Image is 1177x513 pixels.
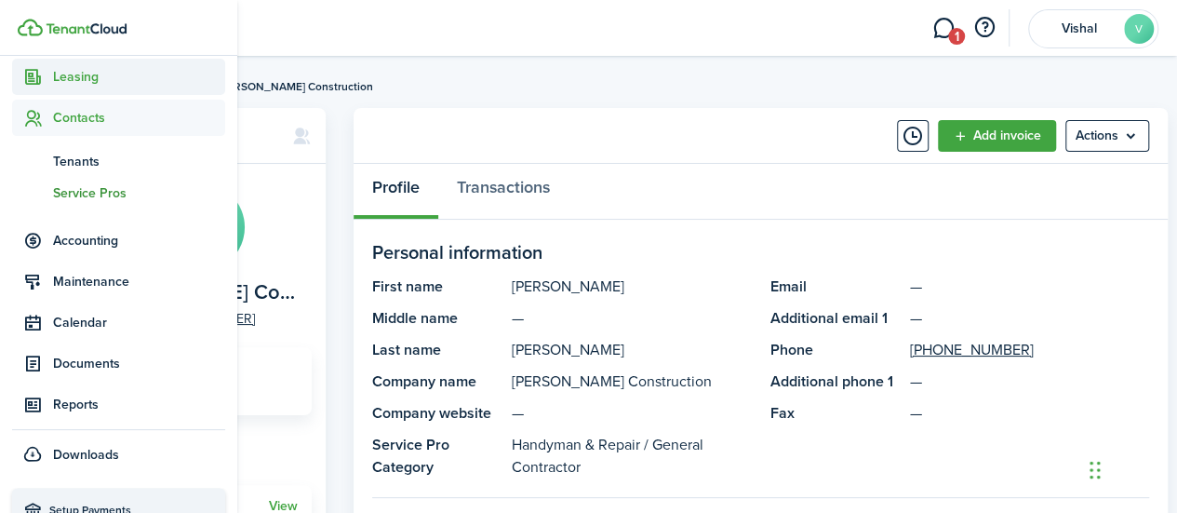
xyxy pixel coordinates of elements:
[372,402,502,425] panel-main-title: Company website
[53,272,225,291] span: Maintenance
[12,386,225,423] a: Reports
[770,307,901,330] panel-main-title: Additional email 1
[372,307,502,330] panel-main-title: Middle name
[969,12,1000,44] button: Open resource center
[53,445,119,465] span: Downloads
[372,339,502,361] panel-main-title: Last name
[372,276,502,298] panel-main-title: First name
[1065,120,1149,152] button: Open menu
[897,120,929,152] button: Timeline
[46,23,127,34] img: TenantCloud
[53,354,225,373] span: Documents
[218,78,373,95] span: [PERSON_NAME] Construction
[770,276,901,298] panel-main-title: Email
[910,402,1150,425] panel-main-description: —
[512,307,752,330] panel-main-description: —
[53,183,225,203] span: Service Pros
[53,231,225,250] span: Accounting
[18,19,43,36] img: TenantCloud
[512,402,752,425] panel-main-description: —
[53,67,225,87] span: Leasing
[12,177,225,209] a: Service Pros
[372,434,502,479] panel-main-title: Service Pro Category
[938,120,1056,152] a: Add invoice
[438,164,568,220] a: Transactions
[53,108,225,128] span: Contacts
[53,152,225,171] span: Tenants
[12,145,225,177] a: Tenants
[372,238,1149,266] panel-main-section-title: Personal information
[770,402,901,425] panel-main-title: Fax
[1090,442,1101,498] div: Drag
[512,276,752,298] panel-main-description: [PERSON_NAME]
[512,371,752,393] panel-main-description: [PERSON_NAME] Construction
[1084,424,1177,513] iframe: Chat Widget
[53,313,225,332] span: Calendar
[53,395,225,414] span: Reports
[770,371,901,393] panel-main-title: Additional phone 1
[1124,14,1154,44] avatar-text: V
[1042,22,1117,35] span: Vishal
[1065,120,1149,152] menu-btn: Actions
[512,339,752,361] panel-main-description: [PERSON_NAME]
[926,5,961,52] a: Messaging
[512,434,752,479] panel-main-description: Handyman & Repair / General Contractor
[910,339,1034,361] a: [PHONE_NUMBER]
[770,339,901,361] panel-main-title: Phone
[372,371,502,393] panel-main-title: Company name
[948,28,965,45] span: 1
